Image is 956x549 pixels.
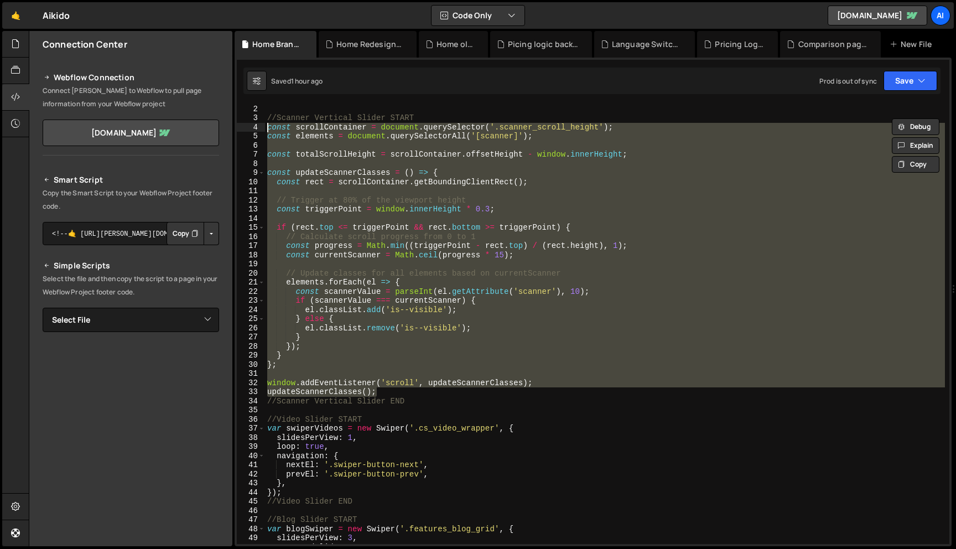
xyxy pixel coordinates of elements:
div: 23 [237,296,265,305]
div: Button group with nested dropdown [167,222,219,245]
div: 10 [237,178,265,187]
button: Save [884,71,937,91]
div: 13 [237,205,265,214]
div: 21 [237,278,265,287]
div: 11 [237,187,265,196]
div: 31 [237,369,265,379]
div: 28 [237,342,265,351]
div: 3 [237,113,265,123]
button: Debug [892,118,939,135]
div: 15 [237,223,265,232]
div: 17 [237,241,265,251]
button: Copy [167,222,204,245]
div: Home old.js [437,39,475,50]
div: 45 [237,497,265,506]
button: Explain [892,137,939,154]
h2: Connection Center [43,38,127,50]
div: 46 [237,506,265,516]
button: Copy [892,156,939,173]
button: Code Only [432,6,524,25]
div: New File [890,39,936,50]
h2: Webflow Connection [43,71,219,84]
div: 37 [237,424,265,433]
div: 7 [237,150,265,159]
div: 40 [237,452,265,461]
div: Saved [271,76,323,86]
div: Language Switcher.js [612,39,682,50]
div: 27 [237,333,265,342]
div: 25 [237,314,265,324]
p: Connect [PERSON_NAME] to Webflow to pull page information from your Webflow project [43,84,219,111]
h2: Smart Script [43,173,219,187]
div: Picing logic backup.js [508,39,579,50]
div: 35 [237,406,265,415]
a: [DOMAIN_NAME] [828,6,927,25]
div: 9 [237,168,265,178]
p: Select the file and then copy the script to a page in your Webflow Project footer code. [43,272,219,299]
a: 🤙 [2,2,29,29]
div: Home Branch.js [252,39,303,50]
div: 33 [237,387,265,397]
div: 19 [237,260,265,269]
div: 49 [237,534,265,543]
div: Comparison pages.js [798,39,867,50]
iframe: YouTube video player [43,350,220,450]
div: 5 [237,132,265,141]
div: 22 [237,287,265,297]
div: 8 [237,159,265,169]
div: 12 [237,196,265,205]
textarea: <!--🤙 [URL][PERSON_NAME][DOMAIN_NAME]> <script>document.addEventListener("DOMContentLoaded", func... [43,222,219,245]
div: Prod is out of sync [819,76,877,86]
div: 48 [237,525,265,534]
div: 42 [237,470,265,479]
div: 30 [237,360,265,370]
a: [DOMAIN_NAME] [43,120,219,146]
div: 41 [237,460,265,470]
h2: Simple Scripts [43,259,219,272]
div: 26 [237,324,265,333]
div: 39 [237,442,265,452]
p: Copy the Smart Script to your Webflow Project footer code. [43,187,219,213]
div: 43 [237,479,265,488]
div: 32 [237,379,265,388]
div: 4 [237,123,265,132]
div: 38 [237,433,265,443]
div: 24 [237,305,265,315]
div: 36 [237,415,265,424]
div: 34 [237,397,265,406]
a: Ai [931,6,950,25]
div: 16 [237,232,265,242]
div: 20 [237,269,265,278]
div: 18 [237,251,265,260]
div: 47 [237,515,265,525]
div: Pricing Logic.js [715,39,765,50]
div: 6 [237,141,265,151]
div: 29 [237,351,265,360]
div: Home Redesigned.js [336,39,403,50]
div: 2 [237,105,265,114]
div: 1 hour ago [291,76,323,86]
div: Aikido [43,9,70,22]
div: 44 [237,488,265,498]
div: 14 [237,214,265,224]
